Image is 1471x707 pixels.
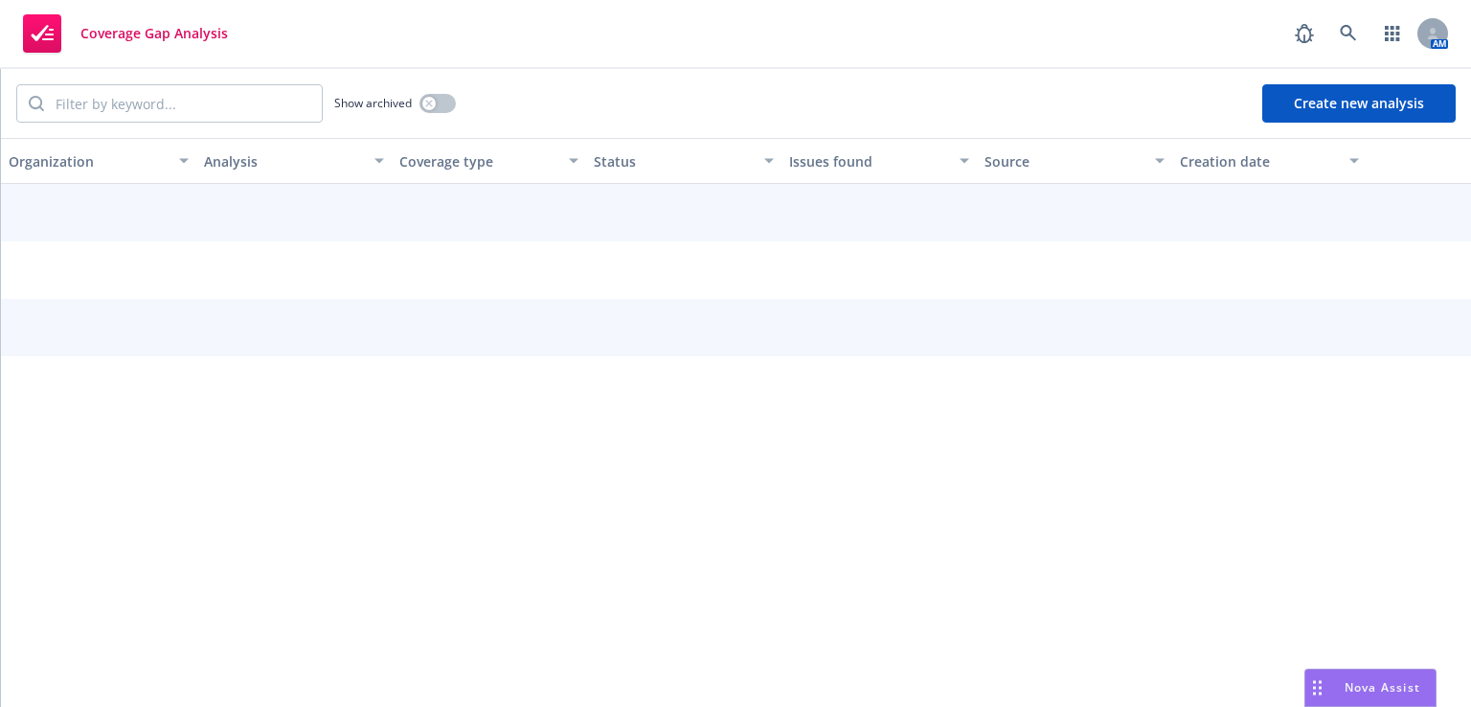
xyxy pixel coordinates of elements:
[586,138,781,184] button: Status
[1262,84,1456,123] button: Create new analysis
[392,138,587,184] button: Coverage type
[1329,14,1368,53] a: Search
[1,138,196,184] button: Organization
[15,7,236,60] a: Coverage Gap Analysis
[594,151,753,171] div: Status
[1305,670,1329,706] div: Drag to move
[1304,669,1437,707] button: Nova Assist
[196,138,392,184] button: Analysis
[29,96,44,111] svg: Search
[984,151,1143,171] div: Source
[399,151,558,171] div: Coverage type
[9,151,168,171] div: Organization
[44,85,322,122] input: Filter by keyword...
[1180,151,1339,171] div: Creation date
[781,138,977,184] button: Issues found
[204,151,363,171] div: Analysis
[1285,14,1324,53] a: Report a Bug
[1172,138,1368,184] button: Creation date
[80,26,228,41] span: Coverage Gap Analysis
[977,138,1172,184] button: Source
[1345,679,1420,696] span: Nova Assist
[334,95,412,111] span: Show archived
[789,151,948,171] div: Issues found
[1373,14,1412,53] a: Switch app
